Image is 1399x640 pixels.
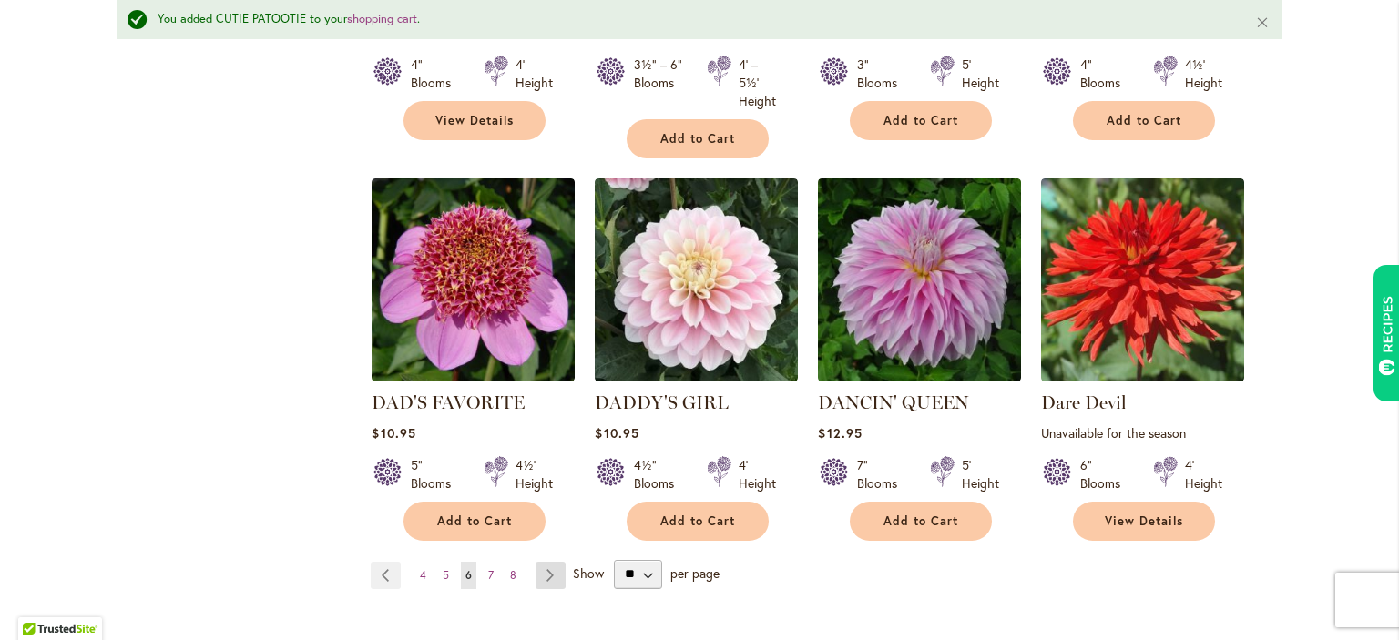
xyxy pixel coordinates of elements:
div: 4" Blooms [1080,56,1131,92]
a: Dare Devil [1041,391,1127,413]
button: Add to Cart [1073,101,1215,140]
div: 6" Blooms [1080,456,1131,493]
a: View Details [1073,502,1215,541]
div: 4' – 5½' Height [739,56,776,110]
div: 4' Height [516,56,553,92]
a: 4 [415,562,431,589]
span: Add to Cart [437,513,512,529]
span: 5 [443,568,449,582]
span: per page [670,564,720,581]
span: 6 [465,568,472,582]
a: View Details [403,101,546,140]
a: DAD'S FAVORITE [372,391,525,413]
a: Dancin' Queen [818,368,1021,385]
img: Dare Devil [1041,178,1244,381]
span: View Details [435,113,514,128]
span: Add to Cart [1107,113,1181,128]
a: 8 [505,562,521,589]
img: DADDY'S GIRL [595,178,798,381]
p: Unavailable for the season [1041,424,1244,442]
a: DANCIN' QUEEN [818,391,969,413]
span: Add to Cart [660,513,735,529]
span: 8 [510,568,516,582]
div: 3" Blooms [857,56,908,92]
span: View Details [1105,513,1183,529]
span: Add to Cart [883,513,958,529]
div: 7" Blooms [857,456,908,493]
span: $12.95 [818,424,862,442]
div: 4' Height [1185,456,1222,493]
span: $10.95 [595,424,638,442]
button: Add to Cart [627,502,769,541]
button: Add to Cart [850,101,992,140]
div: 5' Height [962,456,999,493]
a: Dare Devil [1041,368,1244,385]
img: DAD'S FAVORITE [372,178,575,381]
div: 3½" – 6" Blooms [634,56,685,110]
div: 4½' Height [516,456,553,493]
a: 7 [484,562,498,589]
a: shopping cart [347,11,417,26]
span: Show [573,564,604,581]
a: 5 [438,562,454,589]
span: 4 [420,568,426,582]
span: Add to Cart [883,113,958,128]
a: DADDY'S GIRL [595,368,798,385]
div: 4½' Height [1185,56,1222,92]
div: 4' Height [739,456,776,493]
button: Add to Cart [850,502,992,541]
img: Dancin' Queen [818,178,1021,381]
span: 7 [488,568,494,582]
a: DAD'S FAVORITE [372,368,575,385]
span: $10.95 [372,424,415,442]
div: 4" Blooms [411,56,462,92]
div: 5" Blooms [411,456,462,493]
div: You added CUTIE PATOOTIE to your . [158,11,1228,28]
a: DADDY'S GIRL [595,391,729,413]
span: Add to Cart [660,131,735,147]
button: Add to Cart [627,119,769,158]
div: 5' Height [962,56,999,92]
button: Add to Cart [403,502,546,541]
iframe: Launch Accessibility Center [14,575,65,626]
div: 4½" Blooms [634,456,685,493]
